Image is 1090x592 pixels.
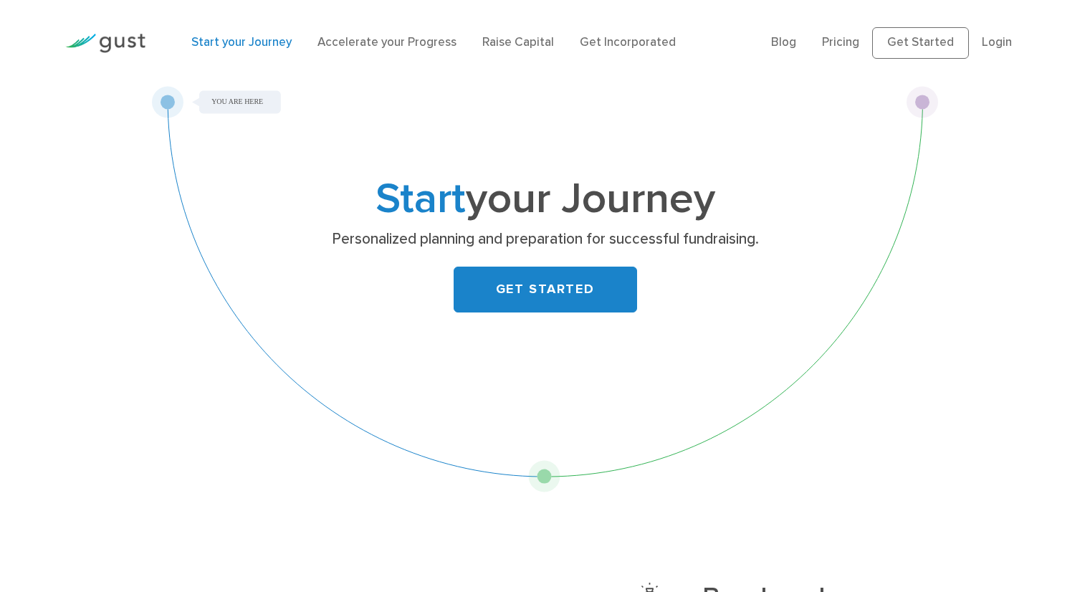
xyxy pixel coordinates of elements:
h1: your Journey [262,180,828,219]
a: Login [982,35,1012,49]
a: Blog [771,35,796,49]
a: Raise Capital [482,35,554,49]
a: GET STARTED [454,267,637,312]
a: Start your Journey [191,35,292,49]
img: Gust Logo [65,34,145,53]
a: Get Started [872,27,969,59]
p: Personalized planning and preparation for successful fundraising. [267,229,823,249]
span: Start [376,173,466,224]
a: Get Incorporated [580,35,676,49]
a: Pricing [822,35,859,49]
a: Accelerate your Progress [317,35,456,49]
